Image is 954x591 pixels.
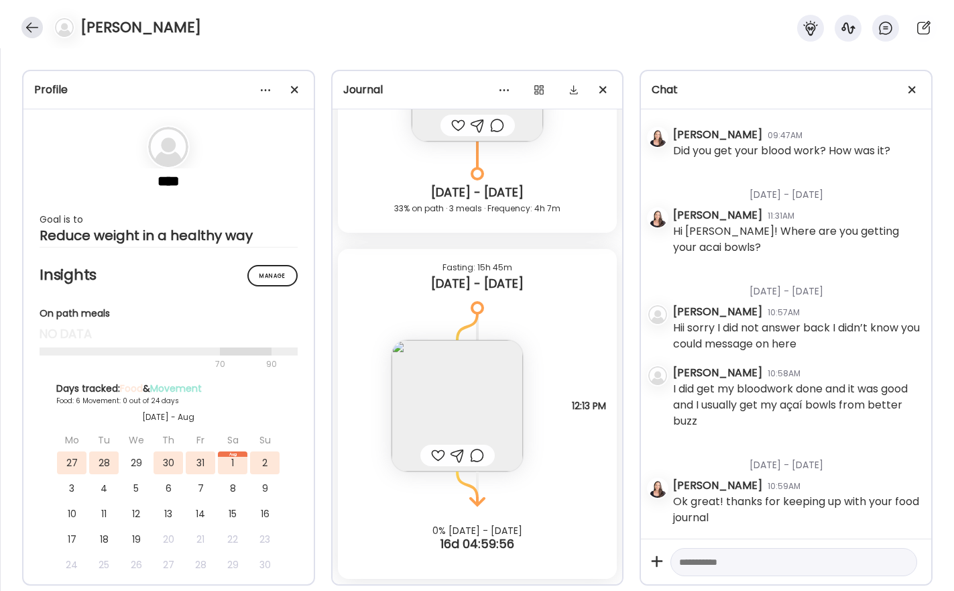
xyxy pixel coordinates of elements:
div: We [121,429,151,451]
div: 2 [250,451,280,474]
div: 20 [154,528,183,551]
div: 30 [250,553,280,576]
div: 16 [250,502,280,525]
div: 13 [154,502,183,525]
div: Fr [186,429,215,451]
div: Goal is to [40,211,298,227]
div: 31 [186,451,215,474]
div: Fasting: 15h 45m [349,260,607,276]
div: 27 [57,451,86,474]
div: Ok great! thanks for keeping up with your food journal [673,494,920,526]
img: bg-avatar-default.svg [148,127,188,167]
div: [PERSON_NAME] [673,127,762,143]
div: [DATE] - Aug [56,411,280,423]
div: [PERSON_NAME] [673,207,762,223]
div: 21 [186,528,215,551]
div: 9 [250,477,280,500]
div: [PERSON_NAME] [673,304,762,320]
div: 25 [89,553,119,576]
div: 10:58AM [768,368,800,380]
div: [DATE] - [DATE] [673,442,920,478]
div: 15 [218,502,247,525]
div: 28 [186,553,215,576]
div: 23 [250,528,280,551]
div: 70 [40,356,262,372]
div: 12 [121,502,151,525]
div: 26 [121,553,151,576]
div: 19 [121,528,151,551]
div: [DATE] - [DATE] [673,172,920,207]
h2: Insights [40,265,298,285]
div: 6 [154,477,183,500]
div: no data [40,326,298,342]
img: images%2F2D6Vi8nH4dgsHbaoddo2jwSMCJm2%2F4B69AqbhqcAC2RG8hyOp%2FpFFQ9bvF45HUE0vuufgo_240 [392,340,523,472]
div: 27 [154,553,183,576]
div: 16d 04:59:56 [333,536,623,552]
div: 90 [265,356,278,372]
h4: [PERSON_NAME] [80,17,201,38]
div: 09:47AM [768,129,802,142]
div: 22 [218,528,247,551]
div: Tu [89,429,119,451]
div: 10 [57,502,86,525]
div: Food: 6 Movement: 0 out of 24 days [56,396,280,406]
img: avatars%2F0E8GhkRAw3SaeOZx49PbL6V43DX2 [648,128,667,147]
div: 11 [89,502,119,525]
div: Chat [652,82,920,98]
div: 5 [121,477,151,500]
div: Reduce weight in a healthy way [40,227,298,244]
div: Th [154,429,183,451]
div: 11:31AM [768,210,794,222]
div: [DATE] - [DATE] [349,276,607,292]
div: 7 [186,477,215,500]
div: Mo [57,429,86,451]
div: On path meals [40,307,298,321]
div: Sa [218,429,247,451]
div: [DATE] - [DATE] [349,184,607,201]
div: [PERSON_NAME] [673,365,762,381]
div: 17 [57,528,86,551]
div: Manage [247,265,298,286]
div: 29 [121,451,151,474]
div: Hi [PERSON_NAME]! Where are you getting your acai bowls? [673,223,920,256]
div: [PERSON_NAME] [673,478,762,494]
div: I did get my bloodwork done and it was good and I usually get my açaí bowls from better buzz [673,381,920,429]
div: Hii sorry I did not answer back I didn’t know you could message on here [673,320,920,352]
div: Aug [218,451,247,457]
div: 18 [89,528,119,551]
img: bg-avatar-default.svg [55,18,74,37]
div: 24 [57,553,86,576]
span: Movement [150,382,202,395]
img: avatars%2F0E8GhkRAw3SaeOZx49PbL6V43DX2 [648,479,667,498]
div: 1 [218,451,247,474]
div: Journal [343,82,612,98]
span: Food [120,382,143,395]
div: 29 [218,553,247,576]
img: bg-avatar-default.svg [648,366,667,385]
div: [DATE] - [DATE] [673,268,920,304]
div: 10:59AM [768,480,800,492]
div: 30 [154,451,183,474]
span: 12:13 PM [572,400,606,412]
div: 8 [218,477,247,500]
div: 14 [186,502,215,525]
div: 4 [89,477,119,500]
img: bg-avatar-default.svg [648,305,667,324]
img: avatars%2F0E8GhkRAw3SaeOZx49PbL6V43DX2 [648,209,667,227]
div: 3 [57,477,86,500]
div: Profile [34,82,303,98]
div: Su [250,429,280,451]
div: 0% [DATE] - [DATE] [333,525,623,536]
div: 28 [89,451,119,474]
div: 33% on path · 3 meals · Frequency: 4h 7m [349,201,607,217]
div: Did you get your blood work? How was it? [673,143,890,159]
div: 10:57AM [768,307,800,319]
div: Days tracked: & [56,382,280,396]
